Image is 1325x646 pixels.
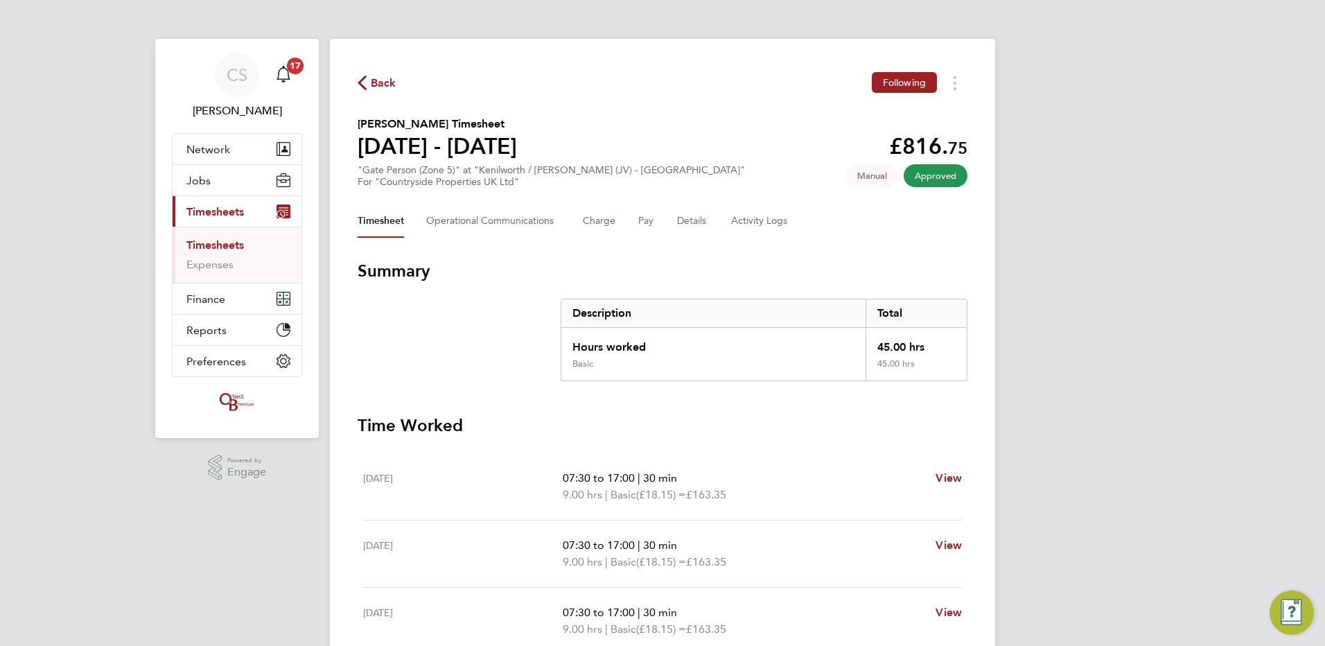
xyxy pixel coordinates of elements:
button: Preferences [173,346,301,376]
span: View [936,471,962,484]
div: Description [561,299,866,327]
button: Following [872,72,937,93]
button: Finance [173,283,301,314]
span: CS [227,66,247,84]
button: Timesheet [358,204,404,238]
div: 45.00 hrs [866,358,967,381]
span: (£18.15) = [636,488,686,501]
div: Total [866,299,967,327]
span: | [605,622,608,636]
button: Activity Logs [731,204,789,238]
span: (£18.15) = [636,622,686,636]
span: Basic [611,554,636,570]
span: | [605,488,608,501]
span: 07:30 to 17:00 [563,471,635,484]
span: Basic [611,621,636,638]
span: 17 [287,58,304,74]
span: View [936,606,962,619]
div: Timesheets [173,227,301,283]
button: Back [358,74,396,91]
a: View [936,604,962,621]
a: View [936,470,962,487]
span: 30 min [643,606,677,619]
span: | [638,539,640,552]
a: Powered byEngage [208,455,267,481]
button: Details [677,204,709,238]
span: 30 min [643,471,677,484]
div: 45.00 hrs [866,328,967,358]
span: Powered by [227,455,266,466]
span: | [638,606,640,619]
button: Timesheets [173,196,301,227]
span: Engage [227,466,266,478]
button: Reports [173,315,301,345]
span: 9.00 hrs [563,488,602,501]
button: Timesheets Menu [942,72,967,94]
div: For "Countryside Properties UK Ltd" [358,176,745,188]
button: Jobs [173,165,301,195]
span: 07:30 to 17:00 [563,539,635,552]
span: 9.00 hrs [563,555,602,568]
span: This timesheet has been approved. [904,164,967,187]
div: Hours worked [561,328,866,358]
div: Basic [572,358,593,369]
button: Pay [638,204,655,238]
span: | [605,555,608,568]
h3: Summary [358,260,967,282]
span: £163.35 [686,555,726,568]
div: Summary [561,299,967,381]
span: Following [883,76,926,89]
span: 75 [948,138,967,158]
h3: Time Worked [358,414,967,437]
button: Network [173,134,301,164]
a: Timesheets [186,238,244,252]
img: oneillandbrennan-logo-retina.png [217,391,257,413]
h2: [PERSON_NAME] Timesheet [358,116,517,132]
span: Back [371,75,396,91]
button: Charge [583,204,616,238]
span: Basic [611,487,636,503]
span: (£18.15) = [636,555,686,568]
span: Timesheets [186,205,244,218]
span: 07:30 to 17:00 [563,606,635,619]
h1: [DATE] - [DATE] [358,132,517,160]
span: Preferences [186,355,246,368]
span: 9.00 hrs [563,622,602,636]
div: [DATE] [363,470,563,503]
a: Go to home page [172,391,302,413]
a: 17 [270,53,297,97]
span: This timesheet was manually created. [846,164,898,187]
app-decimal: £816. [889,133,967,159]
span: Finance [186,293,225,306]
span: £163.35 [686,488,726,501]
button: Operational Communications [426,204,561,238]
nav: Main navigation [155,39,319,438]
a: CS[PERSON_NAME] [172,53,302,119]
span: Network [186,143,230,156]
a: Expenses [186,258,234,271]
button: Engage Resource Center [1270,591,1314,635]
span: £163.35 [686,622,726,636]
a: View [936,537,962,554]
span: Jobs [186,174,211,187]
span: | [638,471,640,484]
span: Chloe Saffill [172,103,302,119]
span: 30 min [643,539,677,552]
div: "Gate Person (Zone 5)" at "Kenilworth / [PERSON_NAME] (JV) - [GEOGRAPHIC_DATA]" [358,164,745,188]
span: Reports [186,324,227,337]
div: [DATE] [363,604,563,638]
span: View [936,539,962,552]
div: [DATE] [363,537,563,570]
